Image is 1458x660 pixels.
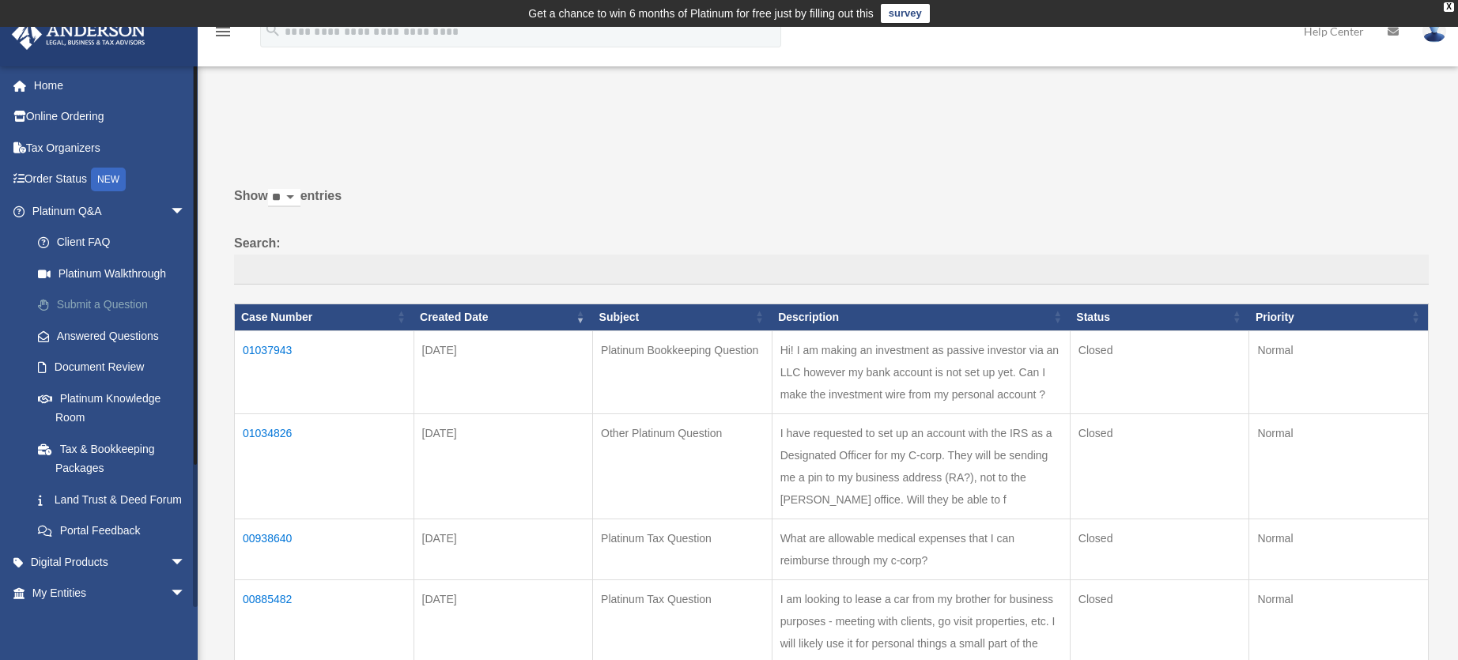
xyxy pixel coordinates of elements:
[772,413,1070,519] td: I have requested to set up an account with the IRS as a Designated Officer for my C-corp. They wi...
[1249,330,1429,413] td: Normal
[234,185,1429,223] label: Show entries
[1070,304,1249,330] th: Status: activate to sort column ascending
[234,232,1429,285] label: Search:
[593,330,772,413] td: Platinum Bookkeeping Question
[11,132,210,164] a: Tax Organizers
[7,19,150,50] img: Anderson Advisors Platinum Portal
[268,189,300,207] select: Showentries
[1070,519,1249,579] td: Closed
[528,4,874,23] div: Get a chance to win 6 months of Platinum for free just by filling out this
[22,352,210,383] a: Document Review
[264,21,281,39] i: search
[414,519,593,579] td: [DATE]
[235,330,414,413] td: 01037943
[1249,519,1429,579] td: Normal
[11,546,210,578] a: Digital Productsarrow_drop_down
[772,519,1070,579] td: What are allowable medical expenses that I can reimburse through my c-corp?
[593,304,772,330] th: Subject: activate to sort column ascending
[414,413,593,519] td: [DATE]
[1070,413,1249,519] td: Closed
[1422,20,1446,43] img: User Pic
[772,330,1070,413] td: Hi! I am making an investment as passive investor via an LLC however my bank account is not set u...
[234,255,1429,285] input: Search:
[593,519,772,579] td: Platinum Tax Question
[213,28,232,41] a: menu
[235,413,414,519] td: 01034826
[170,195,202,228] span: arrow_drop_down
[881,4,930,23] a: survey
[22,289,210,321] a: Submit a Question
[91,168,126,191] div: NEW
[414,330,593,413] td: [DATE]
[22,227,210,258] a: Client FAQ
[22,515,210,547] a: Portal Feedback
[170,546,202,579] span: arrow_drop_down
[22,484,210,515] a: Land Trust & Deed Forum
[11,70,210,101] a: Home
[235,519,414,579] td: 00938640
[772,304,1070,330] th: Description: activate to sort column ascending
[170,578,202,610] span: arrow_drop_down
[235,304,414,330] th: Case Number: activate to sort column ascending
[414,304,593,330] th: Created Date: activate to sort column ascending
[1070,330,1249,413] td: Closed
[1249,413,1429,519] td: Normal
[11,164,210,196] a: Order StatusNEW
[213,22,232,41] i: menu
[22,383,210,433] a: Platinum Knowledge Room
[11,578,210,609] a: My Entitiesarrow_drop_down
[1249,304,1429,330] th: Priority: activate to sort column ascending
[11,101,210,133] a: Online Ordering
[1444,2,1454,12] div: close
[593,413,772,519] td: Other Platinum Question
[22,433,210,484] a: Tax & Bookkeeping Packages
[22,320,202,352] a: Answered Questions
[11,195,210,227] a: Platinum Q&Aarrow_drop_down
[22,258,210,289] a: Platinum Walkthrough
